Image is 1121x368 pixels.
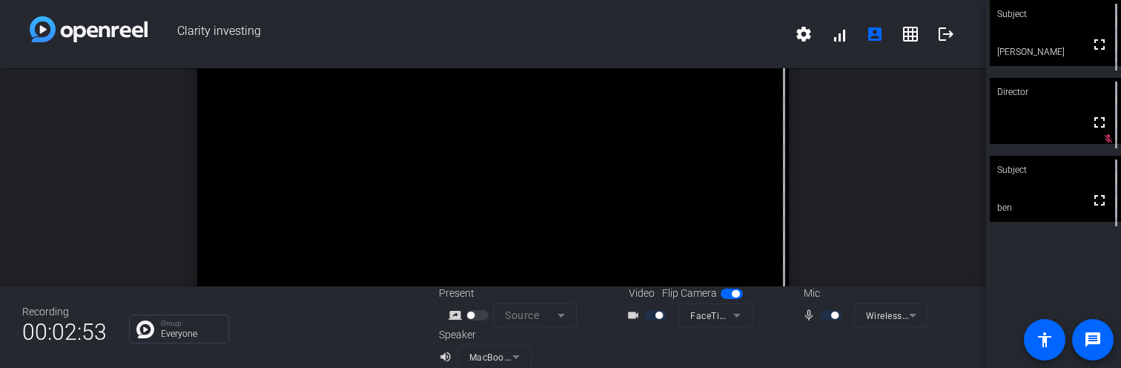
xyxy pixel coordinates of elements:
[795,25,813,43] mat-icon: settings
[161,329,221,338] p: Everyone
[802,306,820,324] mat-icon: mic_none
[439,348,457,366] mat-icon: volume_up
[629,286,655,301] span: Video
[902,25,919,43] mat-icon: grid_on
[449,306,466,324] mat-icon: screen_share_outline
[990,156,1121,184] div: Subject
[626,306,644,324] mat-icon: videocam_outline
[136,321,154,338] img: Chat Icon
[990,78,1121,106] div: Director
[1091,114,1108,131] mat-icon: fullscreen
[439,286,587,301] div: Present
[1084,331,1102,349] mat-icon: message
[789,286,937,301] div: Mic
[662,286,717,301] span: Flip Camera
[22,304,107,320] div: Recording
[821,16,857,52] button: signal_cellular_alt
[30,16,148,42] img: white-gradient.svg
[22,314,107,350] span: 00:02:53
[148,16,786,52] span: Clarity investing
[1036,331,1054,349] mat-icon: accessibility
[161,320,221,327] p: Group
[439,327,528,343] div: Speaker
[937,25,955,43] mat-icon: logout
[1091,191,1108,209] mat-icon: fullscreen
[866,25,884,43] mat-icon: account_box
[1091,36,1108,53] mat-icon: fullscreen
